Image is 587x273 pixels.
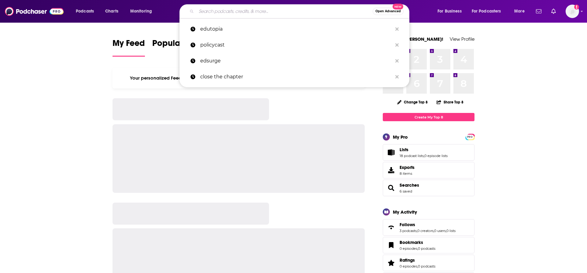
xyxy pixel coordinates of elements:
[196,6,373,16] input: Search podcasts, credits, & more...
[113,38,145,52] span: My Feed
[200,21,392,37] p: edutopia
[400,264,417,268] a: 0 episodes
[72,6,102,16] button: open menu
[450,36,474,42] a: View Profile
[533,6,544,17] a: Show notifications dropdown
[375,10,401,13] span: Open Advanced
[383,144,474,161] span: Lists
[200,69,392,85] p: close the chapter
[400,171,415,176] span: 8 items
[468,6,510,16] button: open menu
[383,219,474,236] span: Follows
[385,148,397,157] a: Lists
[514,7,525,16] span: More
[418,264,435,268] a: 0 podcasts
[424,154,448,158] a: 0 episode lists
[400,165,415,170] span: Exports
[383,36,443,42] a: Welcome [PERSON_NAME]!
[400,222,415,227] span: Follows
[400,240,423,245] span: Bookmarks
[400,147,408,152] span: Lists
[185,4,415,18] div: Search podcasts, credits, & more...
[400,147,448,152] a: Lists
[152,38,204,57] a: Popular Feed
[400,257,435,263] a: Ratings
[383,180,474,196] span: Searches
[418,246,435,251] a: 0 podcasts
[434,229,446,233] a: 0 users
[446,229,456,233] a: 0 lists
[179,21,409,37] a: edutopia
[200,37,392,53] p: policycast
[393,98,431,106] button: Change Top 8
[566,5,579,18] img: User Profile
[393,4,404,9] span: New
[130,7,152,16] span: Monitoring
[179,37,409,53] a: policycast
[385,166,397,174] span: Exports
[400,182,419,188] a: Searches
[566,5,579,18] button: Show profile menu
[113,68,365,88] div: Your personalized Feed is curated based on the Podcasts, Creators, Users, and Lists that you Follow.
[385,241,397,249] a: Bookmarks
[179,69,409,85] a: close the chapter
[383,162,474,178] a: Exports
[126,6,160,16] button: open menu
[383,255,474,271] span: Ratings
[549,6,558,17] a: Show notifications dropdown
[400,229,417,233] a: 3 podcasts
[417,246,418,251] span: ,
[434,229,434,233] span: ,
[76,7,94,16] span: Podcasts
[466,134,474,139] a: PRO
[400,240,435,245] a: Bookmarks
[417,229,434,233] a: 0 creators
[400,189,412,193] a: 6 saved
[400,246,417,251] a: 0 episodes
[373,8,404,15] button: Open AdvancedNew
[417,264,418,268] span: ,
[113,38,145,57] a: My Feed
[383,237,474,253] span: Bookmarks
[437,7,462,16] span: For Business
[179,53,409,69] a: edsurge
[385,259,397,267] a: Ratings
[5,6,64,17] img: Podchaser - Follow, Share and Rate Podcasts
[472,7,501,16] span: For Podcasters
[400,257,415,263] span: Ratings
[200,53,392,69] p: edsurge
[101,6,122,16] a: Charts
[436,96,464,108] button: Share Top 8
[105,7,118,16] span: Charts
[400,154,424,158] a: 18 podcast lists
[433,6,469,16] button: open menu
[393,209,417,215] div: My Activity
[152,38,204,52] span: Popular Feed
[566,5,579,18] span: Logged in as megcassidy
[393,134,408,140] div: My Pro
[383,113,474,121] a: Create My Top 8
[574,5,579,9] svg: Add a profile image
[385,223,397,232] a: Follows
[510,6,532,16] button: open menu
[400,222,456,227] a: Follows
[385,184,397,192] a: Searches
